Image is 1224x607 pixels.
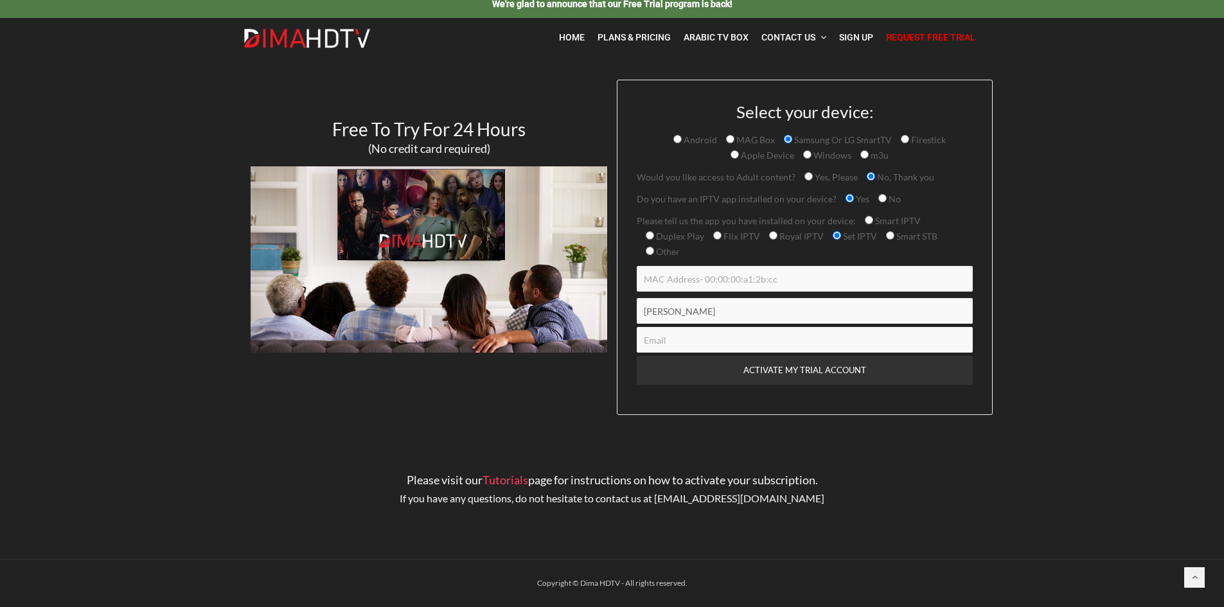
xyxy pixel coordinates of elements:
span: MAG Box [734,134,775,145]
input: Flix IPTV [713,231,722,240]
a: Back to top [1184,567,1205,588]
span: Arabic TV Box [684,32,749,42]
input: No, Thank you [867,172,875,180]
p: Would you like access to Adult content? [637,170,973,185]
span: If you have any questions, do not hesitate to contact us at [EMAIL_ADDRESS][DOMAIN_NAME] [400,492,824,504]
span: Yes, Please [813,172,858,182]
a: Request Free Trial [880,24,982,51]
span: Android [682,134,717,145]
input: No [878,194,887,202]
input: Duplex Play [646,231,654,240]
input: Android [673,135,682,143]
p: Do you have an IPTV app installed on your device? [637,191,973,207]
input: MAG Box [726,135,734,143]
span: Apple Device [739,150,794,161]
input: Firestick [901,135,909,143]
input: Samsung Or LG SmartTV [784,135,792,143]
span: Sign Up [839,32,873,42]
a: Plans & Pricing [591,24,677,51]
span: Windows [812,150,851,161]
form: Contact form [627,103,982,414]
input: Apple Device [731,150,739,159]
span: Royal IPTV [777,231,824,242]
img: Dima HDTV [243,28,371,49]
span: Free To Try For 24 Hours [332,118,526,140]
span: Plans & Pricing [598,32,671,42]
span: (No credit card required) [368,141,490,155]
span: Other [654,246,680,257]
span: Set IPTV [841,231,877,242]
span: Smart STB [894,231,937,242]
input: Email [637,327,973,353]
span: Flix IPTV [722,231,760,242]
a: Sign Up [833,24,880,51]
a: Contact Us [755,24,833,51]
span: Select your device: [736,101,874,122]
input: MAC Address- 00:00:00:a1:2b:cc [637,266,973,292]
span: m3u [869,150,889,161]
span: Contact Us [761,32,815,42]
span: No [887,193,901,204]
input: Smart STB [886,231,894,240]
p: Please tell us the app you have installed on your device: [637,213,973,260]
span: Samsung Or LG SmartTV [792,134,892,145]
input: Royal IPTV [769,231,777,240]
span: No, Thank you [875,172,934,182]
span: Duplex Play [654,231,704,242]
a: Home [553,24,591,51]
div: Copyright © Dima HDTV - All rights reserved. [236,576,988,591]
span: Home [559,32,585,42]
input: ACTIVATE MY TRIAL ACCOUNT [637,356,973,385]
span: Smart IPTV [873,215,921,226]
a: Tutorials [483,473,528,487]
input: Yes, Please [804,172,813,180]
span: Please visit our page for instructions on how to activate your subscription. [407,473,818,487]
input: Windows [803,150,812,159]
input: Smart IPTV [865,216,873,224]
span: Yes [854,193,869,204]
a: Arabic TV Box [677,24,755,51]
input: m3u [860,150,869,159]
span: Request Free Trial [886,32,975,42]
input: Yes [846,194,854,202]
span: Firestick [909,134,946,145]
input: Name [637,298,973,324]
input: Other [646,247,654,255]
input: Set IPTV [833,231,841,240]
